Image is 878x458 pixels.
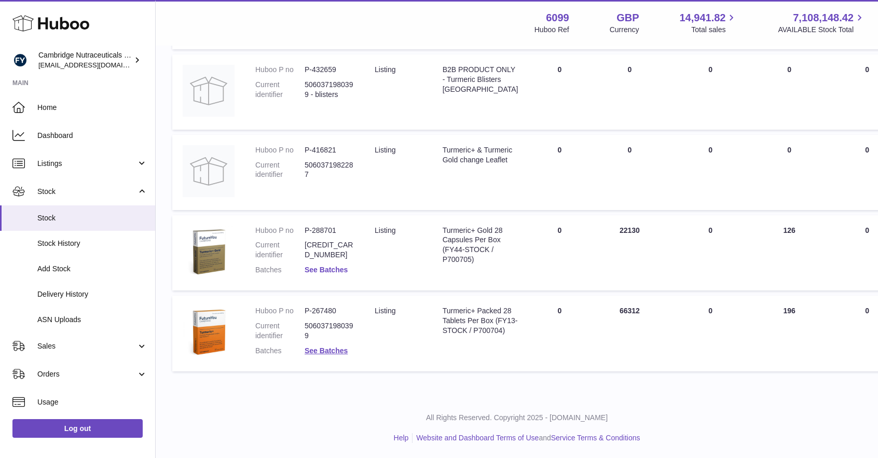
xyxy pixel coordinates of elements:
img: product image [183,306,235,358]
dd: P-432659 [305,65,354,75]
strong: GBP [616,11,639,25]
td: 0 [591,54,668,130]
dt: Huboo P no [255,65,305,75]
dt: Huboo P no [255,306,305,316]
dt: Current identifier [255,321,305,341]
td: 0 [752,135,826,210]
img: huboo@camnutra.com [12,52,28,68]
span: Dashboard [37,131,147,141]
span: ASN Uploads [37,315,147,325]
img: product image [183,226,235,277]
strong: 6099 [546,11,569,25]
span: Stock [37,213,147,223]
img: product image [183,65,235,117]
dt: Huboo P no [255,145,305,155]
dt: Current identifier [255,80,305,100]
td: 0 [668,54,752,130]
span: Home [37,103,147,113]
a: 14,941.82 Total sales [679,11,737,35]
td: 0 [752,54,826,130]
dt: Batches [255,265,305,275]
div: Cambridge Nutraceuticals Ltd [38,50,132,70]
span: AVAILABLE Stock Total [778,25,866,35]
td: 66312 [591,296,668,371]
a: Help [394,434,409,442]
span: Add Stock [37,264,147,274]
div: Turmeric+ Packed 28 Tablets Per Box (FY13-STOCK / P700704) [443,306,518,336]
dd: [CREDIT_CARD_NUMBER] [305,240,354,260]
dd: P-416821 [305,145,354,155]
td: 0 [668,135,752,210]
span: 7,108,148.42 [793,11,854,25]
dt: Current identifier [255,240,305,260]
td: 0 [528,54,591,130]
div: Turmeric+ Gold 28 Capsules Per Box (FY44-STOCK / P700705) [443,226,518,265]
span: 0 [865,307,869,315]
span: listing [375,226,395,234]
span: Stock History [37,239,147,248]
dd: 5060371980399 [305,321,354,341]
dd: P-288701 [305,226,354,235]
td: 22130 [591,215,668,291]
div: Turmeric+ & Turmeric Gold change Leaflet [443,145,518,165]
a: Log out [12,419,143,438]
td: 126 [752,215,826,291]
span: 0 [865,226,869,234]
img: product image [183,145,235,197]
td: 0 [528,135,591,210]
a: Website and Dashboard Terms of Use [416,434,539,442]
span: 14,941.82 [679,11,725,25]
span: Orders [37,369,136,379]
dd: P-267480 [305,306,354,316]
td: 196 [752,296,826,371]
dd: 5060371982287 [305,160,354,180]
span: 0 [865,146,869,154]
a: Service Terms & Conditions [551,434,640,442]
div: Currency [610,25,639,35]
span: Delivery History [37,289,147,299]
span: listing [375,146,395,154]
td: 0 [668,215,752,291]
span: Sales [37,341,136,351]
p: All Rights Reserved. Copyright 2025 - [DOMAIN_NAME] [164,413,870,423]
span: [EMAIL_ADDRESS][DOMAIN_NAME] [38,61,153,69]
span: listing [375,307,395,315]
dd: 5060371980399 - blisters [305,80,354,100]
div: Huboo Ref [534,25,569,35]
dt: Current identifier [255,160,305,180]
div: B2B PRODUCT ONLY - Turmeric Blisters [GEOGRAPHIC_DATA] [443,65,518,94]
span: Listings [37,159,136,169]
span: listing [375,65,395,74]
td: 0 [528,215,591,291]
dt: Batches [255,346,305,356]
a: 7,108,148.42 AVAILABLE Stock Total [778,11,866,35]
span: Total sales [691,25,737,35]
td: 0 [668,296,752,371]
li: and [413,433,640,443]
a: See Batches [305,346,348,355]
span: Stock [37,187,136,197]
dt: Huboo P no [255,226,305,235]
span: 0 [865,65,869,74]
span: Usage [37,397,147,407]
td: 0 [591,135,668,210]
a: See Batches [305,266,348,274]
td: 0 [528,296,591,371]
